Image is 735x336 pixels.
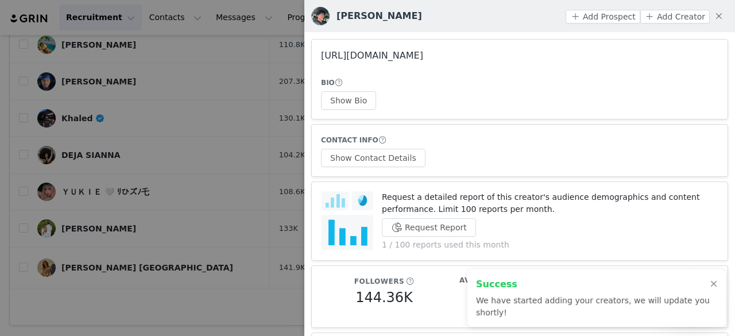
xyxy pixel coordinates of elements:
button: Add Prospect [566,10,640,24]
p: 1 / 100 reports used this month [382,239,718,251]
h5: Followers [354,276,404,287]
button: Request Report [382,218,476,237]
h5: Average Engagement Rate [459,275,580,285]
img: audience-report.png [321,191,373,251]
p: Request a detailed report of this creator's audience demographics and content performance. Limit ... [382,191,718,215]
span: CONTACT INFO [321,136,378,144]
button: Add Creator [640,10,710,24]
button: Show Bio [321,91,376,110]
img: v2 [311,7,330,25]
h3: [PERSON_NAME] [336,9,422,23]
h2: Success [476,277,710,291]
a: [URL][DOMAIN_NAME] [321,50,423,61]
button: Show Contact Details [321,149,425,167]
p: We have started adding your creators, we will update you shortly! [476,295,710,319]
h5: 144.36K [355,287,413,308]
span: BIO [321,79,335,87]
